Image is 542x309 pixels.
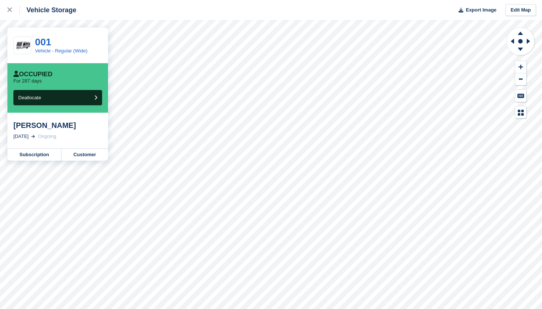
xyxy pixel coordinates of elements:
[35,36,51,48] a: 001
[13,133,29,140] div: [DATE]
[466,6,496,14] span: Export Image
[515,73,526,86] button: Zoom Out
[38,133,56,140] div: Ongoing
[13,121,102,130] div: [PERSON_NAME]
[515,90,526,102] button: Keyboard Shortcuts
[14,40,31,51] img: download-removebg-preview.%20small.png
[31,135,35,138] img: arrow-right-light-icn-cde0832a797a2874e46488d9cf13f60e5c3a73dbe684e267c42b8395dfbc2abf.svg
[515,106,526,119] button: Map Legend
[13,71,53,78] div: Occupied
[515,61,526,73] button: Zoom In
[505,4,536,16] a: Edit Map
[7,149,61,161] a: Subscription
[454,4,497,16] button: Export Image
[13,78,42,84] p: For 287 days
[20,6,76,15] div: Vehicle Storage
[35,48,88,54] a: Vehicle - Regular (Wide)
[18,95,41,100] span: Deallocate
[61,149,108,161] a: Customer
[13,90,102,105] button: Deallocate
